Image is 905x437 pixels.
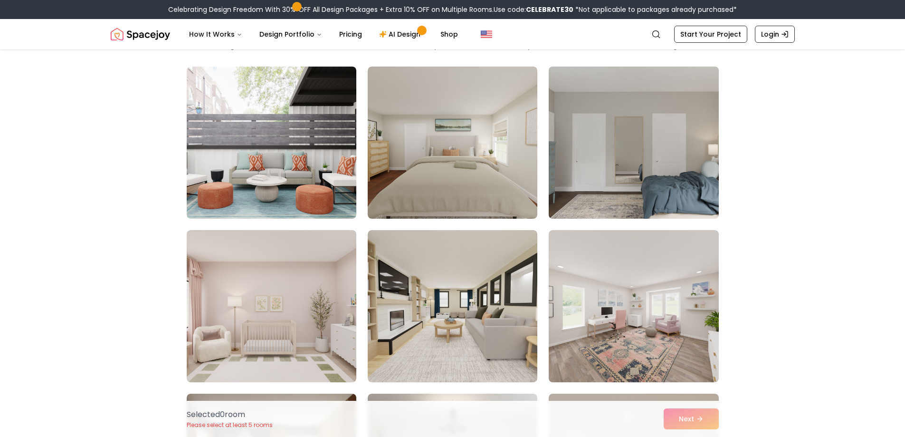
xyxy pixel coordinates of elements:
img: Spacejoy Logo [111,25,170,44]
a: Start Your Project [674,26,747,43]
span: Use code: [494,5,573,14]
nav: Main [181,25,466,44]
a: Login [755,26,795,43]
a: Pricing [332,25,370,44]
img: Room room-1 [187,67,356,219]
p: Selected 0 room [187,409,273,420]
a: Spacejoy [111,25,170,44]
b: CELEBRATE30 [526,5,573,14]
img: Room room-5 [368,230,537,382]
button: Design Portfolio [252,25,330,44]
nav: Global [111,19,795,49]
img: Room room-2 [368,67,537,219]
p: Please select at least 5 rooms [187,421,273,429]
span: *Not applicable to packages already purchased* [573,5,737,14]
img: United States [481,29,492,40]
div: Celebrating Design Freedom With 30% OFF All Design Packages + Extra 10% OFF on Multiple Rooms. [168,5,737,14]
button: How It Works [181,25,250,44]
a: AI Design [372,25,431,44]
a: Shop [433,25,466,44]
img: Room room-3 [544,63,723,223]
img: Room room-6 [549,230,718,382]
img: Room room-4 [187,230,356,382]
